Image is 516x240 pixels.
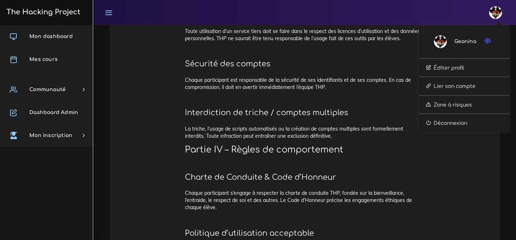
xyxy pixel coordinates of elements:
[434,35,447,48] img: avatar
[185,125,424,140] p: La triche, l’usage de scripts automatisés ou la création de comptes multiples sont formellement i...
[434,35,476,48] a: avatar Geanina
[185,28,424,42] p: Toute utilisation d’un service tiers doit se faire dans le respect des licences d’utilisation et ...
[29,133,72,138] span: Mon inscription
[29,87,66,92] span: Communauté
[4,8,80,16] h3: The Hacking Project
[185,229,424,238] h3: Politique d’utilisation acceptable
[29,110,78,115] span: Dashboard Admin
[419,98,510,111] a: Zone à risques
[419,61,510,74] a: Éditer profil
[185,189,424,211] p: Chaque participant s’engage à respecter la charte de conduite THP, fondée sur la bienveillance, l...
[489,6,502,19] img: avatar
[185,76,424,91] p: Chaque participant est responsable de la sécurité de ses identifiants et de ses comptes. En cas d...
[29,34,73,39] span: Mon dashboard
[185,60,424,69] h3: Sécurité des comptes
[454,37,476,46] span: Geanina
[419,117,510,130] a: Déconnexion
[185,145,424,155] h2: Partie IV – Règles de comportement
[29,57,58,62] span: Mes cours
[185,173,424,182] h3: Charte de Conduite & Code d’Honneur
[419,80,510,93] a: Lier son compte
[185,108,424,117] h3: Interdiction de triche / comptes multiples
